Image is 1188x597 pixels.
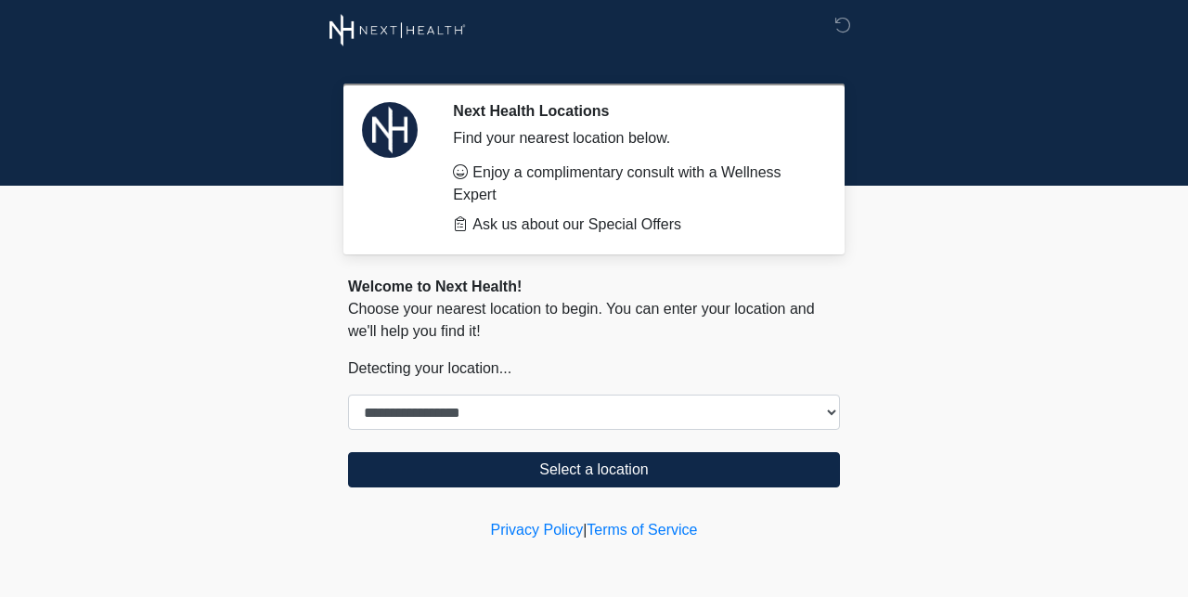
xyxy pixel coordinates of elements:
li: Ask us about our Special Offers [453,214,812,236]
a: Privacy Policy [491,522,584,538]
a: | [583,522,587,538]
img: Agent Avatar [362,102,418,158]
li: Enjoy a complimentary consult with a Wellness Expert [453,162,812,206]
span: Choose your nearest location to begin. You can enter your location and we'll help you find it! [348,301,815,339]
div: Welcome to Next Health! [348,276,840,298]
a: Terms of Service [587,522,697,538]
div: Find your nearest location below. [453,127,812,149]
h2: Next Health Locations [453,102,812,120]
span: Detecting your location... [348,360,511,376]
img: Next Health Wellness Logo [329,14,466,46]
button: Select a location [348,452,840,487]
